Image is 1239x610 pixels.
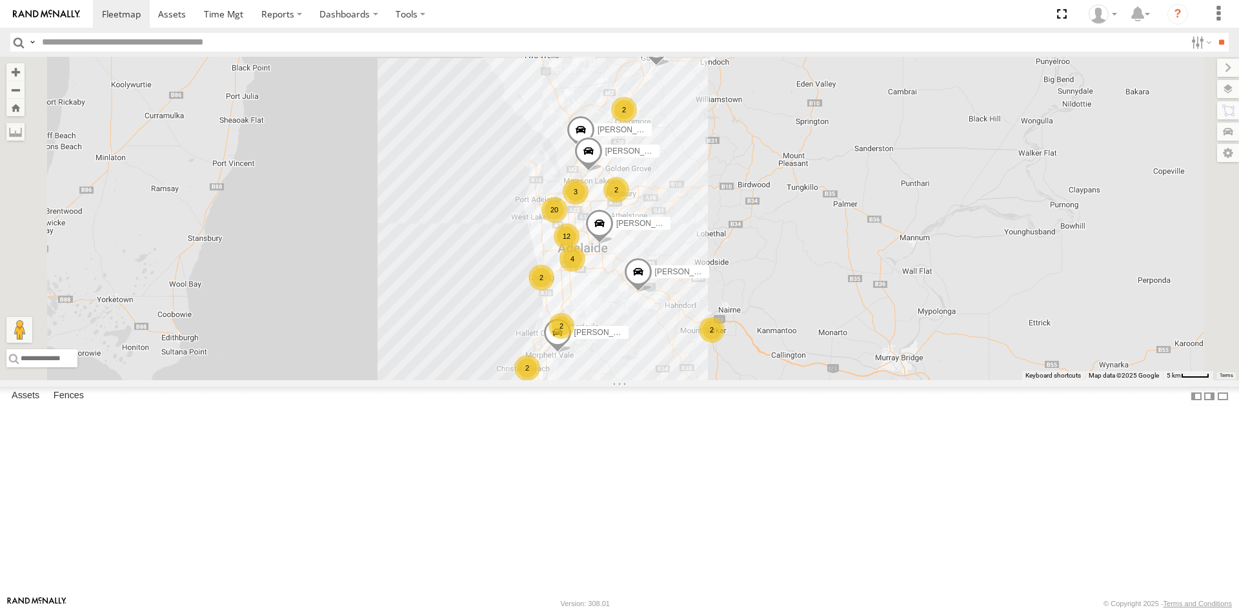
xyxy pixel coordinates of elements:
a: Visit our Website [7,597,66,610]
span: [PERSON_NAME] [598,125,661,134]
button: Drag Pegman onto the map to open Street View [6,317,32,343]
span: [PERSON_NAME] [574,328,638,337]
label: Map Settings [1217,144,1239,162]
span: 5 km [1167,372,1181,379]
span: [PERSON_NAME] [PERSON_NAME] [605,147,735,156]
button: Zoom out [6,81,25,99]
div: Version: 308.01 [561,600,610,607]
div: Peter Lu [1084,5,1122,24]
label: Search Filter Options [1186,33,1214,52]
span: Map data ©2025 Google [1089,372,1159,379]
button: Map Scale: 5 km per 40 pixels [1163,371,1213,380]
div: 2 [514,355,540,381]
label: Measure [6,123,25,141]
div: 3 [563,179,589,205]
a: Terms and Conditions [1163,600,1232,607]
div: 12 [554,223,579,249]
button: Keyboard shortcuts [1025,371,1081,380]
div: 20 [541,197,567,223]
button: Zoom Home [6,99,25,116]
div: 2 [611,97,637,123]
button: Zoom in [6,63,25,81]
div: 2 [529,265,554,290]
label: Assets [5,387,46,405]
div: 2 [603,177,629,203]
label: Dock Summary Table to the Left [1190,387,1203,405]
img: rand-logo.svg [13,10,80,19]
div: 4 [559,246,585,272]
div: © Copyright 2025 - [1103,600,1232,607]
span: [PERSON_NAME] [655,267,719,276]
label: Search Query [27,33,37,52]
a: Terms (opens in new tab) [1220,373,1233,378]
label: Fences [47,387,90,405]
label: Dock Summary Table to the Right [1203,387,1216,405]
i: ? [1167,4,1188,25]
div: 2 [699,317,725,343]
div: 2 [549,313,574,339]
label: Hide Summary Table [1216,387,1229,405]
span: [PERSON_NAME] [616,219,680,228]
